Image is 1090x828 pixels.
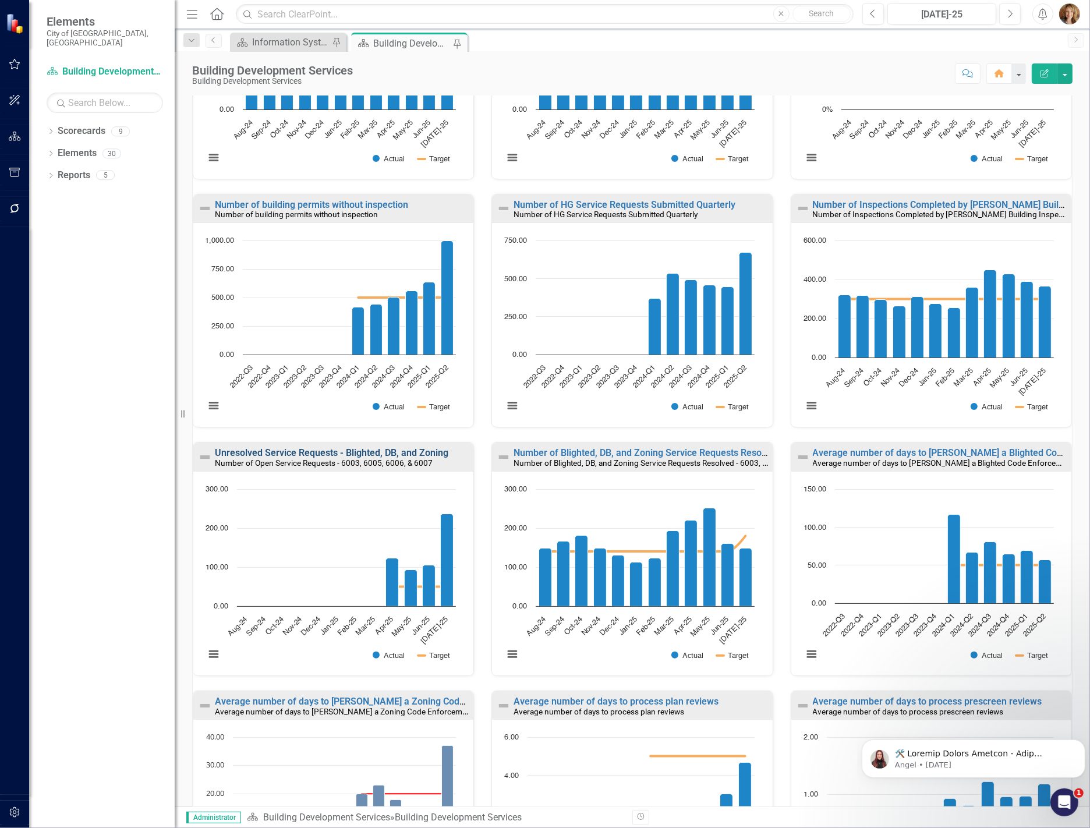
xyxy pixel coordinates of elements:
text: Sep-24 [245,615,267,638]
a: Average number of days to process plan reviews [514,696,719,707]
path: 2025-Q1, 69. Actual. [1020,550,1033,603]
a: Unresolved Service Requests - Blighted, DB, and Zoning [215,447,448,458]
button: [DATE]-25 [887,3,996,24]
iframe: Intercom notifications message [857,715,1090,797]
text: Mar-25 [654,119,675,140]
text: 2023-Q1 [264,364,290,390]
small: Number of building permits without inspection [215,210,378,219]
text: 2025-Q2 [424,364,450,390]
text: 2023-Q1 [559,364,585,390]
text: Mar-25 [355,615,376,637]
svg: Interactive chart [498,483,760,673]
text: Dec-24 [599,615,621,637]
text: 2022-Q4 [840,613,865,638]
input: Search Below... [47,93,163,113]
path: 2025-Q2, 671. Actual. [739,253,752,355]
text: Nov-24 [884,119,906,140]
text: Jan-25 [921,119,942,140]
text: 40.00 [206,731,224,742]
button: Show Target [717,402,749,412]
text: Nov-24 [581,615,602,637]
text: Dec-24 [902,119,923,140]
path: 2024-Q1, 369. Actual. [649,299,661,355]
a: Number of building permits without inspection [215,199,408,210]
button: Show Actual [671,154,703,164]
text: Jan-25 [618,615,639,636]
text: Jan-25 [319,615,340,636]
div: Information Systems [252,35,329,49]
text: 2025-Q1 [1004,613,1029,638]
div: Double-Click to Edit [193,442,474,676]
a: Number of HG Service Requests Submitted Quarterly [514,199,735,210]
img: Not Defined [497,699,511,713]
text: 2024-Q4 [686,364,712,390]
img: Not Defined [198,201,212,215]
text: Jun-25 [1009,119,1030,140]
path: Jun-25, 391. Actual. [1020,282,1033,358]
text: Nov-24 [581,119,602,140]
div: 9 [111,126,130,136]
path: 2024-Q2, 443. Actual. [370,305,383,355]
span: Search [809,9,834,18]
text: Mar-25 [654,615,675,637]
path: 2024-Q2, 532. Actual. [667,274,680,355]
button: Show Target [418,154,450,164]
text: 200.00 [206,525,228,532]
span: Elements [47,15,163,29]
path: Mar-25, 193. Actual. [667,530,680,606]
button: Nichole Plowman [1059,3,1080,24]
text: Apr-25 [673,119,694,140]
text: 2024-Q2 [353,364,379,390]
path: Nov-24, 264. Actual. [893,306,905,358]
text: 150.00 [804,486,826,493]
path: 2024-Q2, 67. Actual. [965,552,978,603]
svg: Interactive chart [199,483,462,673]
img: Not Defined [497,201,511,215]
button: Show Target [717,154,749,164]
path: Nov-24, 149. Actual. [594,548,607,606]
text: 2024-Q2 [949,613,975,638]
text: 2024-Q1 [930,613,956,638]
div: Double-Click to Edit [791,194,1072,428]
path: Apr-25, 123. Actual. [386,558,399,606]
text: 2024-Q3 [371,364,397,390]
text: 2025-Q1 [406,364,432,390]
text: 300.00 [206,486,228,493]
path: 2025-Q1, 634. Actual. [423,282,436,355]
div: Chart. Highcharts interactive chart. [498,483,766,673]
text: Aug-24 [831,119,853,141]
text: 500.00 [504,275,527,283]
g: Actual, series 1 of 2. Bar series with 12 bars. [246,514,454,606]
text: Mar-25 [357,119,378,140]
button: View chart menu, Chart [504,149,520,165]
text: 600.00 [804,237,826,245]
img: Profile image for Angel [13,35,32,54]
div: message notification from Angel, 5w ago. 🛠️ Explore Custom Scripts - Your Automation Powerhouse! ... [5,24,228,63]
text: [DATE]-25 [1017,367,1047,397]
path: 2025-Q2, 997. Actual. [441,241,454,355]
text: 2023-Q1 [858,613,883,638]
button: Show Actual [971,651,1003,660]
text: Aug-24 [526,615,548,638]
path: 2024-Q1, 117. Actual. [947,514,960,603]
text: Feb-25 [337,615,358,637]
path: Jun-25, 105. Actual. [423,565,436,606]
text: 2024-Q2 [650,364,675,390]
text: Apr-25 [974,119,995,140]
path: Apr-25, 449. Actual. [983,270,996,358]
path: Aug-24, 148. Actual. [539,548,552,606]
div: Building Development Services [192,64,353,77]
path: Jul-25, 236. Actual. [441,514,454,606]
text: 0.00 [812,600,826,607]
p: Message from Angel, sent 5w ago [38,45,214,55]
button: View chart menu, Chart [504,646,520,662]
text: 2023-Q2 [876,613,901,638]
text: May-25 [988,367,1011,390]
text: Apr-25 [972,367,993,388]
button: Show Actual [971,154,1003,164]
text: 750.00 [211,266,234,273]
button: Show Target [418,402,450,412]
text: Jun-25 [410,615,431,636]
button: Show Actual [373,402,405,412]
button: Show Actual [373,651,405,660]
